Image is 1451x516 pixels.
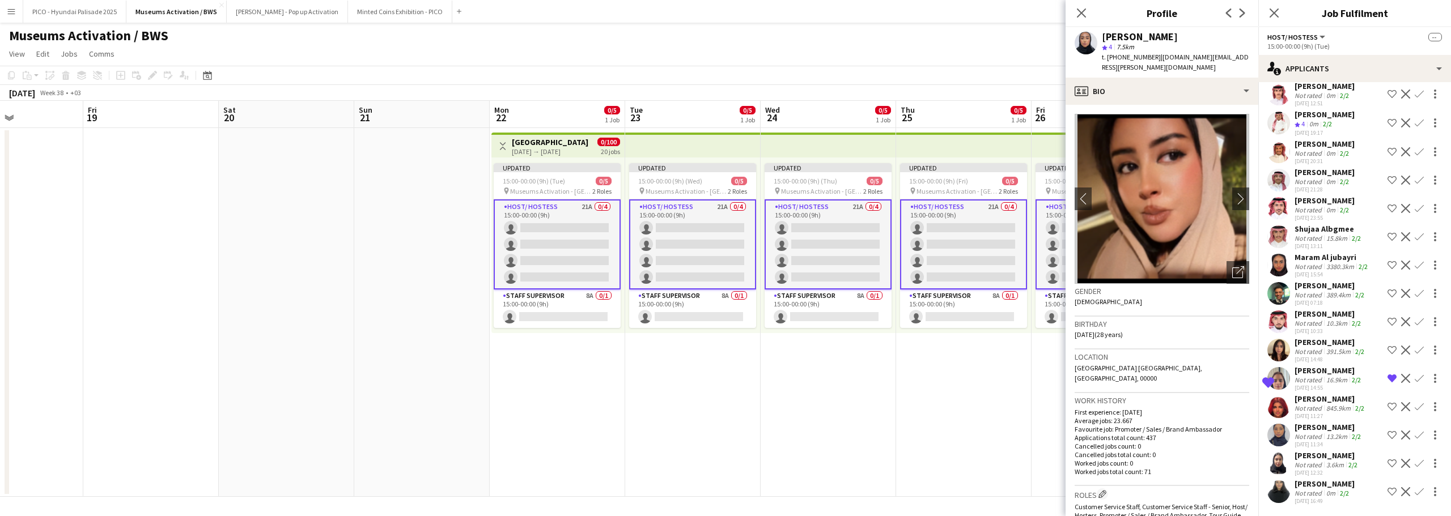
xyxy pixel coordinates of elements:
[597,138,620,146] span: 0/100
[1075,330,1123,339] span: [DATE] (28 years)
[1295,422,1363,432] div: [PERSON_NAME]
[1109,42,1112,51] span: 4
[1102,32,1178,42] div: [PERSON_NAME]
[909,177,968,185] span: 15:00-00:00 (9h) (Fri)
[1034,111,1045,124] span: 26
[601,146,620,156] div: 20 jobs
[1340,177,1349,186] app-skills-label: 2/2
[1075,442,1249,450] p: Cancelled jobs count: 0
[503,177,565,185] span: 15:00-00:00 (9h) (Tue)
[36,49,49,59] span: Edit
[1295,299,1367,306] div: [DATE] 07:18
[1324,91,1338,100] div: 0m
[1036,163,1163,172] div: Updated
[765,289,892,328] app-card-role: Staff Supervisor8A0/115:00-00:00 (9h)
[1295,394,1367,404] div: [PERSON_NAME]
[227,1,348,23] button: [PERSON_NAME] - Pop up Activation
[999,187,1018,195] span: 2 Roles
[1295,489,1324,497] div: Not rated
[1295,280,1367,291] div: [PERSON_NAME]
[1295,337,1367,347] div: [PERSON_NAME]
[5,46,29,61] a: View
[900,199,1027,289] app-card-role: Host/ Hostess21A0/415:00-00:00 (9h)
[1324,149,1338,157] div: 0m
[9,27,168,44] h1: Museums Activation / BWS
[1352,376,1361,384] app-skills-label: 2/2
[1295,195,1355,206] div: [PERSON_NAME]
[740,106,756,114] span: 0/5
[126,1,227,23] button: Museums Activation / BWS
[1324,376,1350,384] div: 16.9km
[493,111,509,124] span: 22
[1340,149,1349,157] app-skills-label: 2/2
[1075,364,1202,382] span: [GEOGRAPHIC_DATA] [GEOGRAPHIC_DATA], [GEOGRAPHIC_DATA], 00000
[1036,163,1163,328] div: Updated15:00-00:00 (9h) (Sat)0/5 Museums Activation - [GEOGRAPHIC_DATA]2 RolesHost/ Hostess21A0/4...
[1295,441,1363,448] div: [DATE] 11:34
[1352,234,1361,242] app-skills-label: 2/2
[1002,177,1018,185] span: 0/5
[1102,53,1249,71] span: | [DOMAIN_NAME][EMAIL_ADDRESS][PERSON_NAME][DOMAIN_NAME]
[1075,114,1249,284] img: Crew avatar or photo
[1011,116,1026,124] div: 1 Job
[628,111,643,124] span: 23
[37,88,66,97] span: Week 38
[629,289,756,328] app-card-role: Staff Supervisor8A0/115:00-00:00 (9h)
[1301,120,1305,128] span: 4
[1075,416,1249,425] p: Average jobs: 23.667
[1295,497,1355,505] div: [DATE] 16:49
[86,111,97,124] span: 19
[1295,347,1324,356] div: Not rated
[1355,291,1364,299] app-skills-label: 2/2
[604,106,620,114] span: 0/5
[1295,271,1370,278] div: [DATE] 15:54
[638,177,702,185] span: 15:00-00:00 (9h) (Wed)
[1075,395,1249,406] h3: Work history
[1295,139,1355,149] div: [PERSON_NAME]
[1295,291,1324,299] div: Not rated
[875,106,891,114] span: 0/5
[222,111,236,124] span: 20
[348,1,452,23] button: Minted Coins Exhibition - PICO
[1295,100,1355,107] div: [DATE] 12:51
[1324,347,1353,356] div: 391.5km
[1295,129,1355,137] div: [DATE] 19:17
[512,147,588,156] div: [DATE] → [DATE]
[1036,105,1045,115] span: Fri
[1052,187,1134,195] span: Museums Activation - [GEOGRAPHIC_DATA]
[9,49,25,59] span: View
[1295,242,1363,250] div: [DATE] 13:11
[592,187,612,195] span: 2 Roles
[1295,206,1324,214] div: Not rated
[740,116,755,124] div: 1 Job
[1295,384,1363,391] div: [DATE] 14:55
[781,187,863,195] span: Museums Activation - [GEOGRAPHIC_DATA]
[1114,42,1136,51] span: 7.5km
[900,163,1027,328] div: Updated15:00-00:00 (9h) (Fri)0/5 Museums Activation - [GEOGRAPHIC_DATA]2 RolesHost/ Hostess21A0/4...
[1227,261,1249,284] div: Open photos pop-in
[1011,106,1026,114] span: 0/5
[1036,199,1163,289] app-card-role: Host/ Hostess21A0/415:00-00:00 (9h)
[901,105,915,115] span: Thu
[1075,488,1249,500] h3: Roles
[1295,319,1324,327] div: Not rated
[1258,55,1451,82] div: Applicants
[867,177,883,185] span: 0/5
[765,163,892,328] app-job-card: Updated15:00-00:00 (9h) (Thu)0/5 Museums Activation - [GEOGRAPHIC_DATA]2 RolesHost/ Hostess21A0/4...
[900,163,1027,172] div: Updated
[1295,81,1355,91] div: [PERSON_NAME]
[899,111,915,124] span: 25
[1324,319,1350,327] div: 10.3km
[1295,149,1324,157] div: Not rated
[1340,91,1349,100] app-skills-label: 2/2
[1324,404,1353,412] div: 845.9km
[1295,186,1355,193] div: [DATE] 21:28
[774,177,837,185] span: 15:00-00:00 (9h) (Thu)
[494,163,621,328] app-job-card: Updated15:00-00:00 (9h) (Tue)0/5 Museums Activation - [GEOGRAPHIC_DATA]2 RolesHost/ Hostess21A0/4...
[1324,234,1350,242] div: 15.8km
[917,187,999,195] span: Museums Activation - [GEOGRAPHIC_DATA]
[1295,469,1360,476] div: [DATE] 12:32
[1295,460,1324,469] div: Not rated
[1258,6,1451,20] h3: Job Fulfilment
[765,105,780,115] span: Wed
